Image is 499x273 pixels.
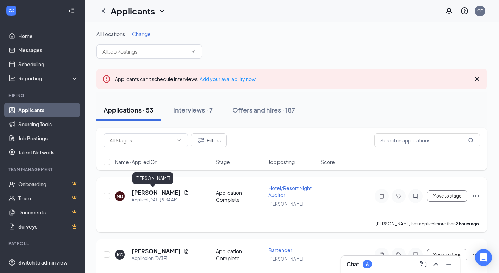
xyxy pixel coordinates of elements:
a: Job Postings [18,131,79,145]
a: Messages [18,43,79,57]
svg: Filter [197,136,205,145]
div: [PERSON_NAME] [132,172,173,184]
a: Scheduling [18,57,79,71]
button: Minimize [443,259,454,270]
span: Job posting [268,158,295,165]
svg: Ellipses [472,250,480,259]
svg: QuestionInfo [460,7,469,15]
span: All Locations [96,31,125,37]
svg: ComposeMessage [419,260,428,268]
a: Talent Network [18,145,79,159]
svg: ChatInactive [411,252,420,257]
div: Offers and hires · 187 [232,105,295,114]
div: Applied on [DATE] [132,255,189,262]
svg: Analysis [8,75,15,82]
div: MB [117,193,123,199]
div: Reporting [18,75,79,82]
input: Search in applications [374,133,480,147]
div: Applications · 53 [104,105,154,114]
div: Switch to admin view [18,259,68,266]
a: OnboardingCrown [18,177,79,191]
button: Move to stage [427,190,467,202]
a: TeamCrown [18,191,79,205]
input: All Job Postings [102,48,188,55]
svg: Settings [8,259,15,266]
svg: Notifications [445,7,453,15]
span: Change [132,31,151,37]
svg: ChevronLeft [99,7,108,15]
a: DocumentsCrown [18,205,79,219]
div: CF [477,8,483,14]
b: 2 hours ago [456,221,479,226]
span: Hotel/Resort Night Auditor [268,185,312,198]
svg: ChevronDown [158,7,166,15]
div: Open Intercom Messenger [475,249,492,266]
a: Add your availability now [200,76,256,82]
svg: Ellipses [472,192,480,200]
button: Move to stage [427,249,467,260]
svg: Minimize [444,260,453,268]
h1: Applicants [111,5,155,17]
h5: [PERSON_NAME] [132,247,181,255]
svg: Collapse [68,7,75,14]
svg: Error [102,75,111,83]
div: Applied [DATE] 9:34 AM [132,196,189,204]
svg: Tag [394,193,403,199]
span: [PERSON_NAME] [268,256,304,262]
h3: Chat [347,260,359,268]
button: Filter Filters [191,133,227,147]
span: Score [321,158,335,165]
span: Bartender [268,247,292,253]
svg: Note [378,193,386,199]
a: SurveysCrown [18,219,79,233]
div: KC [117,252,123,258]
button: ChevronUp [430,259,442,270]
a: Home [18,29,79,43]
div: Application Complete [216,248,264,262]
svg: Tag [394,252,403,257]
svg: Note [378,252,386,257]
div: Team Management [8,166,77,172]
div: 6 [366,261,369,267]
span: Stage [216,158,230,165]
input: All Stages [110,136,174,144]
svg: Document [183,190,189,195]
p: [PERSON_NAME] has applied more than . [375,221,480,227]
h5: [PERSON_NAME] [132,189,181,196]
span: Applicants can't schedule interviews. [115,76,256,82]
span: [PERSON_NAME] [268,201,304,207]
svg: MagnifyingGlass [468,138,474,143]
svg: ActiveChat [411,193,420,199]
div: Payroll [8,241,77,247]
button: ComposeMessage [418,259,429,270]
a: Applicants [18,103,79,117]
svg: ChevronDown [191,49,196,54]
svg: Document [183,248,189,254]
svg: WorkstreamLogo [8,7,15,14]
div: Hiring [8,92,77,98]
svg: Cross [473,75,481,83]
svg: ChevronDown [176,138,182,143]
svg: ChevronUp [432,260,440,268]
a: Sourcing Tools [18,117,79,131]
span: Name · Applied On [115,158,157,165]
div: Application Complete [216,189,264,203]
div: Interviews · 7 [173,105,213,114]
